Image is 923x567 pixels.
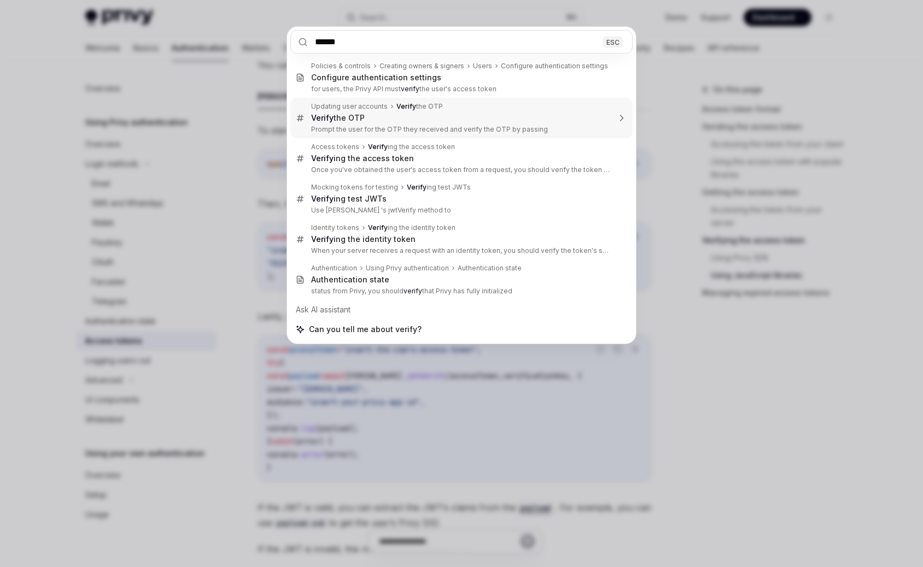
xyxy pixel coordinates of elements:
p: When your server receives a request with an identity token, you should verify the token's signature [311,246,610,255]
p: for users, the Privy API must the user's access token [311,85,610,93]
div: Configure authentication settings [311,73,441,82]
div: Access tokens [311,143,359,151]
div: Ask AI assistant [290,300,633,320]
div: Using Privy authentication [366,264,449,273]
div: ing the identity token [368,223,455,232]
b: Verify [311,113,334,122]
b: Verify [311,234,334,244]
b: Verify [311,153,334,163]
div: ing the access token [311,153,414,163]
div: Creating owners & signers [379,62,464,70]
div: ing the access token [368,143,455,151]
div: Authentication state [311,275,389,285]
div: Identity tokens [311,223,359,232]
b: Verify [311,194,334,203]
div: Mocking tokens for testing [311,183,398,192]
b: Verify [396,102,416,110]
div: the OTP [396,102,443,111]
div: the OTP [311,113,365,123]
p: Prompt the user for the OTP they received and verify the OTP by passing [311,125,610,134]
b: Verify [407,183,427,191]
div: ing test JWTs [407,183,471,192]
div: ing the identity token [311,234,416,244]
span: Can you tell me about verify? [309,324,422,335]
div: Updating user accounts [311,102,388,111]
b: verify [404,287,422,295]
div: Configure authentication settings [501,62,608,70]
div: ing test JWTs [311,194,387,204]
p: Use [PERSON_NAME] 's jwtVerify method to [311,206,610,215]
div: Authentication state [458,264,522,273]
b: Verify [368,143,388,151]
p: status from Privy, you should that Privy has fully initialized [311,287,610,296]
b: Verify [368,223,388,232]
div: Users [473,62,492,70]
b: verify [401,85,419,93]
div: ESC [603,36,623,48]
div: Policies & controls [311,62,371,70]
p: Once you've obtained the user's access token from a request, you should verify the token against Pr [311,166,610,174]
div: Authentication [311,264,357,273]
